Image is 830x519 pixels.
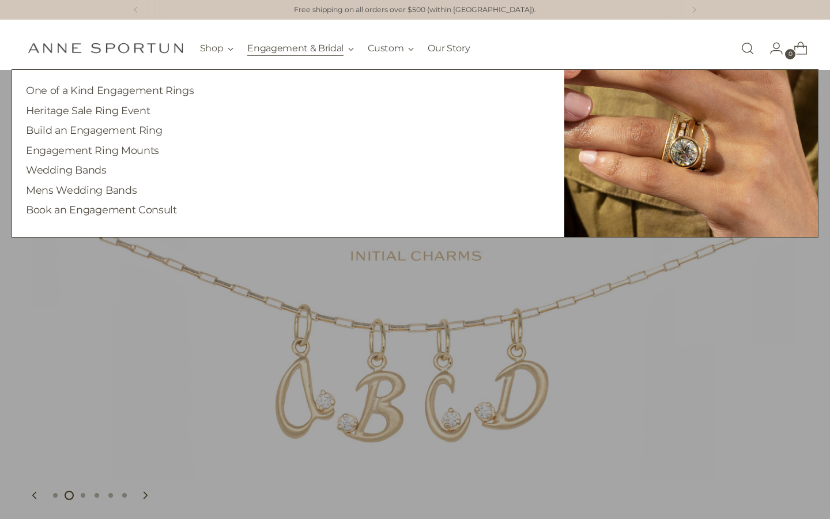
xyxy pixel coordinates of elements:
[736,37,759,60] a: Open search modal
[368,36,414,61] button: Custom
[28,43,183,54] a: Anne Sportun Fine Jewellery
[200,36,234,61] button: Shop
[784,37,808,60] a: Open cart modal
[294,5,536,16] p: Free shipping on all orders over $500 (within [GEOGRAPHIC_DATA]).
[247,36,354,61] button: Engagement & Bridal
[785,49,795,59] span: 0
[428,36,470,61] a: Our Story
[760,37,783,60] a: Go to the account page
